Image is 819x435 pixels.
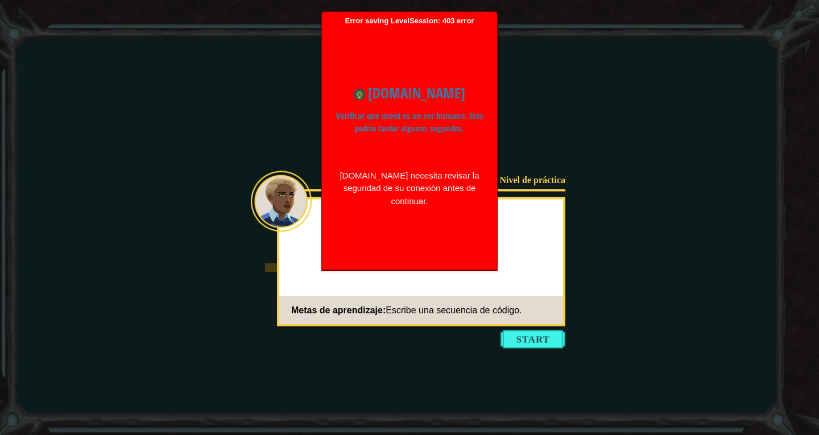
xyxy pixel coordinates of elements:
div: [DOMAIN_NAME] necesita revisar la seguridad de su conexión antes de continuar. [336,169,483,208]
span: Error saving LevelSession: 403 error [328,16,491,264]
p: Verificar que usted es un ser humano. Esto podría tardar algunos segundos. [336,110,483,135]
img: Ícono para www.ozaria.com [354,89,365,100]
h1: [DOMAIN_NAME] [336,82,483,104]
div: Nivel de práctica [493,174,565,186]
span: Escribe una secuencia de código. [386,305,522,314]
span: Metas de aprendizaje: [291,305,386,314]
button: Start [500,330,565,349]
